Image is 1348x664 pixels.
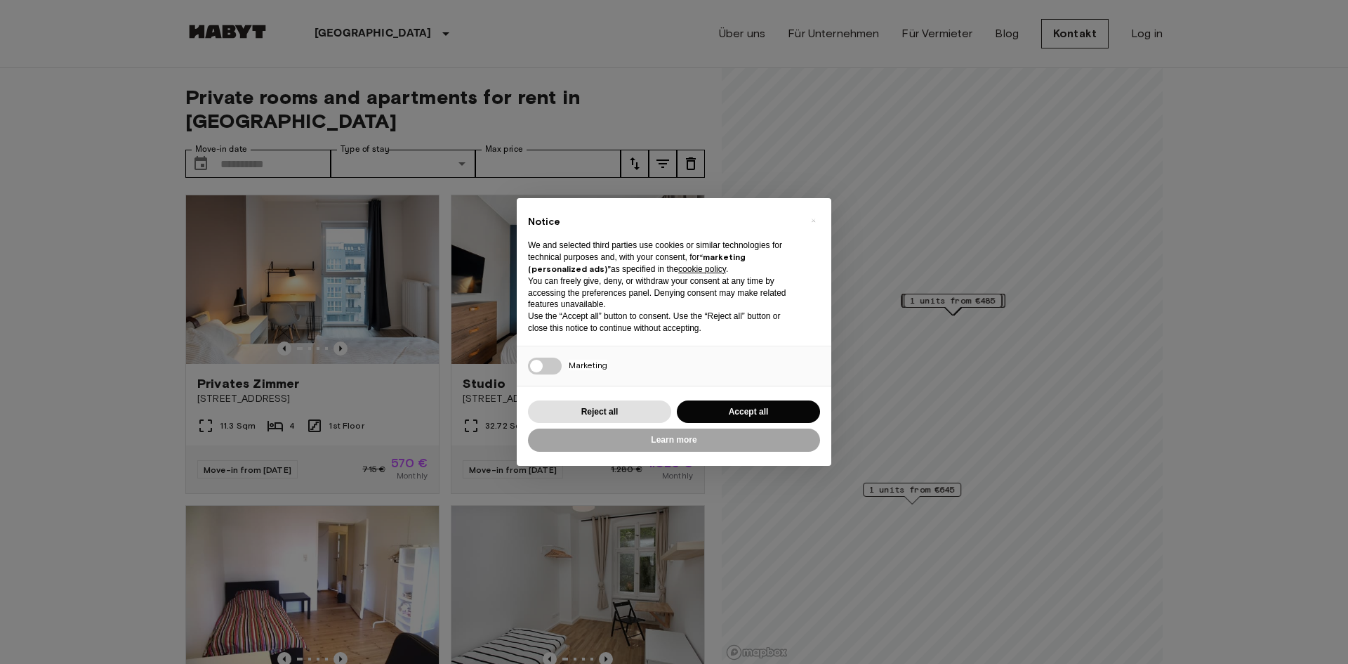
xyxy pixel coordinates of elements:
[528,252,746,274] strong: “marketing (personalized ads)”
[811,212,816,229] span: ×
[569,360,607,370] span: Marketing
[528,275,798,311] p: You can freely give, deny, or withdraw your consent at any time by accessing the preferences pane...
[678,264,726,274] a: cookie policy
[528,311,798,334] p: Use the “Accept all” button to consent. Use the “Reject all” button or close this notice to conti...
[528,240,798,275] p: We and selected third parties use cookies or similar technologies for technical purposes and, wit...
[528,401,671,424] button: Reject all
[528,429,820,452] button: Learn more
[528,215,798,229] h2: Notice
[677,401,820,424] button: Accept all
[802,209,824,232] button: Close this notice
